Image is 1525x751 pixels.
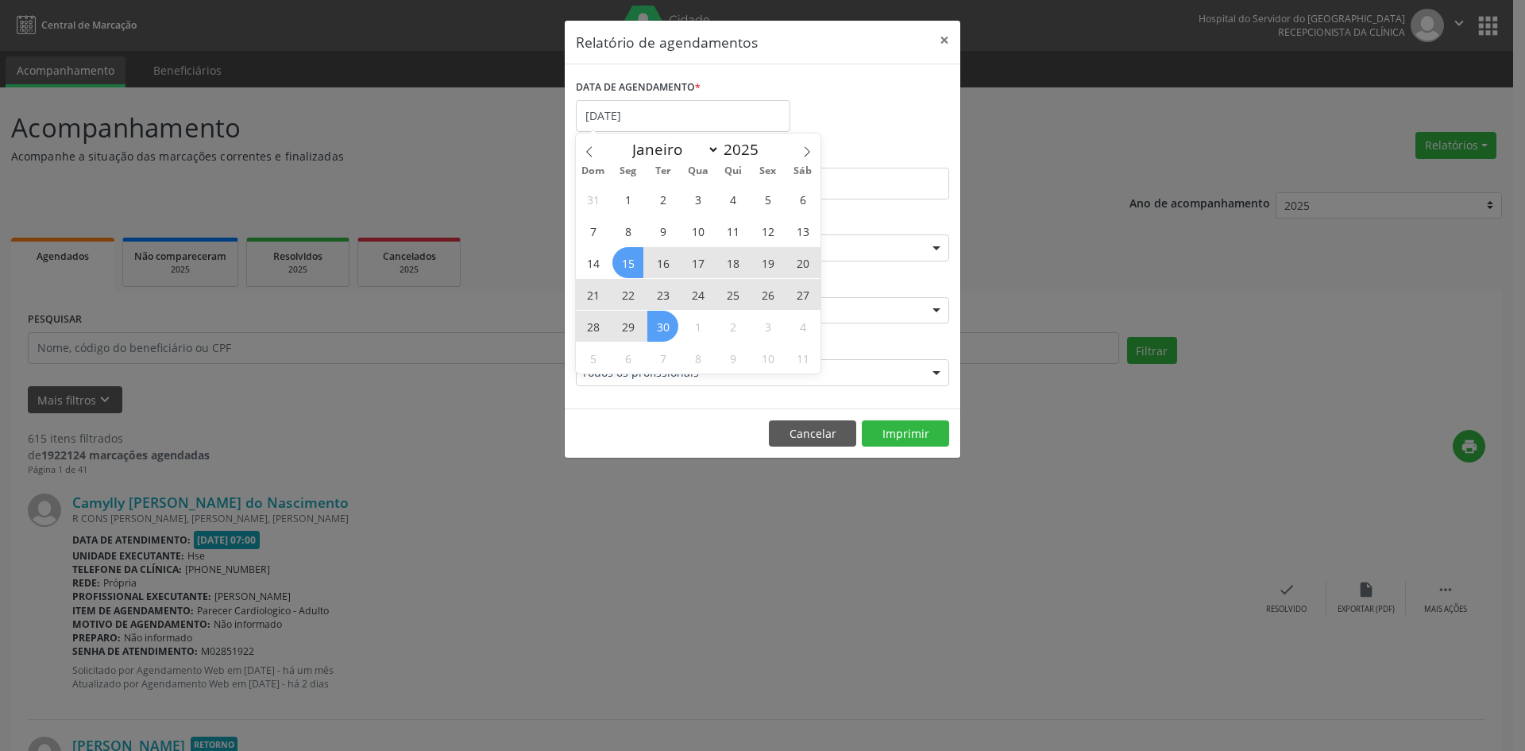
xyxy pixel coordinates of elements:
[612,279,643,310] span: Setembro 22, 2025
[752,247,783,278] span: Setembro 19, 2025
[717,343,748,374] span: Outubro 9, 2025
[682,247,713,278] span: Setembro 17, 2025
[717,279,748,310] span: Setembro 25, 2025
[612,343,643,374] span: Outubro 6, 2025
[787,279,818,310] span: Setembro 27, 2025
[624,138,720,161] select: Month
[787,311,818,342] span: Outubro 4, 2025
[576,32,758,52] h5: Relatório de agendamentos
[766,168,949,199] input: Selecione o horário final
[929,21,960,60] button: Close
[577,311,608,342] span: Setembro 28, 2025
[862,420,949,447] button: Imprimir
[682,184,713,215] span: Setembro 3, 2025
[576,166,611,176] span: Dom
[752,184,783,215] span: Setembro 5, 2025
[611,166,646,176] span: Seg
[787,184,818,215] span: Setembro 6, 2025
[577,279,608,310] span: Setembro 21, 2025
[647,343,678,374] span: Outubro 7, 2025
[720,139,772,160] input: Year
[682,215,713,246] span: Setembro 10, 2025
[681,166,716,176] span: Qua
[717,247,748,278] span: Setembro 18, 2025
[769,420,856,447] button: Cancelar
[716,166,751,176] span: Qui
[612,215,643,246] span: Setembro 8, 2025
[576,100,790,132] input: Selecione uma data ou intervalo
[752,311,783,342] span: Outubro 3, 2025
[682,311,713,342] span: Outubro 1, 2025
[647,311,678,342] span: Setembro 30, 2025
[752,279,783,310] span: Setembro 26, 2025
[647,184,678,215] span: Setembro 2, 2025
[612,247,643,278] span: Setembro 15, 2025
[647,279,678,310] span: Setembro 23, 2025
[647,215,678,246] span: Setembro 9, 2025
[787,247,818,278] span: Setembro 20, 2025
[752,343,783,374] span: Outubro 10, 2025
[577,184,608,215] span: Agosto 31, 2025
[787,215,818,246] span: Setembro 13, 2025
[717,184,748,215] span: Setembro 4, 2025
[787,343,818,374] span: Outubro 11, 2025
[752,215,783,246] span: Setembro 12, 2025
[717,215,748,246] span: Setembro 11, 2025
[612,184,643,215] span: Setembro 1, 2025
[577,215,608,246] span: Setembro 7, 2025
[786,166,820,176] span: Sáb
[682,279,713,310] span: Setembro 24, 2025
[682,343,713,374] span: Outubro 8, 2025
[576,75,701,100] label: DATA DE AGENDAMENTO
[577,343,608,374] span: Outubro 5, 2025
[766,143,949,168] label: ATÉ
[751,166,786,176] span: Sex
[577,247,608,278] span: Setembro 14, 2025
[646,166,681,176] span: Ter
[612,311,643,342] span: Setembro 29, 2025
[647,247,678,278] span: Setembro 16, 2025
[717,311,748,342] span: Outubro 2, 2025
